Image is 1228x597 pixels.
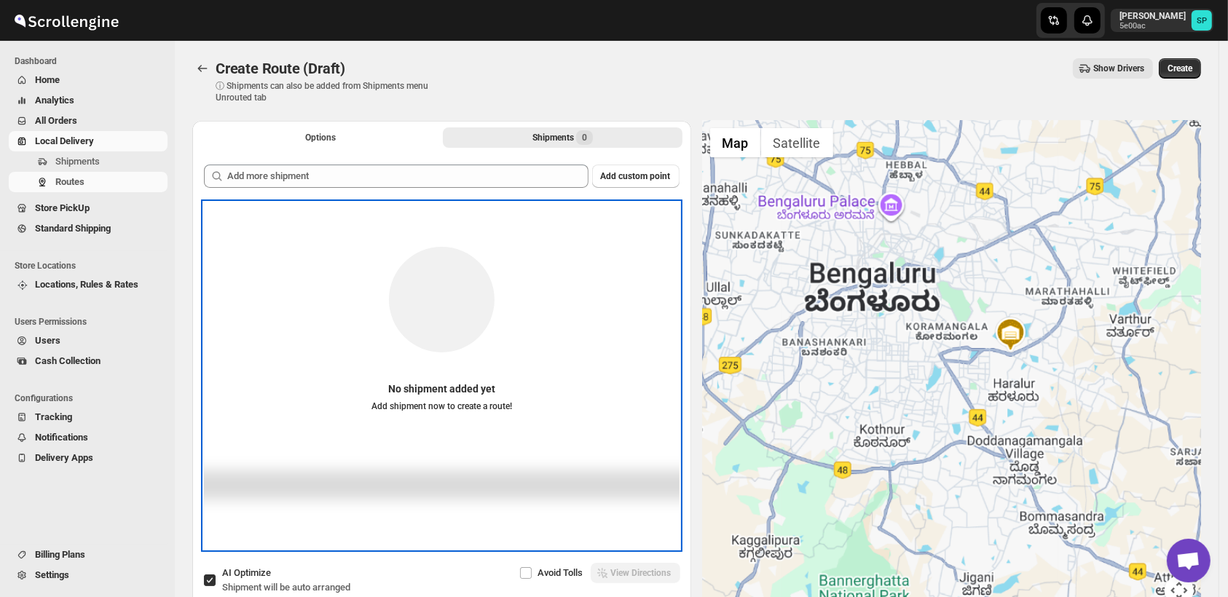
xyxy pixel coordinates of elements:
span: Cash Collection [35,355,101,366]
span: Locations, Rules & Rates [35,279,138,290]
div: Selected Shipments [192,153,691,555]
span: All Orders [35,115,77,126]
span: AI Optimize [222,567,271,578]
span: Avoid Tolls [538,567,583,578]
p: Add shipment now to create a route! [371,400,512,412]
button: Routes [9,172,168,192]
span: Routes [55,176,84,187]
span: Create Route (Draft) [216,60,345,77]
span: Shipments [55,156,100,167]
button: Home [9,70,168,90]
button: Show Drivers [1073,58,1153,79]
span: Dashboard [15,55,168,67]
span: Store PickUp [35,202,90,213]
span: Shipment will be auto arranged [222,582,350,593]
div: Shipments [532,130,593,145]
span: Sulakshana Pundle [1192,10,1212,31]
span: 0 [576,130,593,145]
span: Home [35,74,60,85]
button: Show street map [710,128,761,157]
span: Billing Plans [35,549,85,560]
p: 5e00ac [1119,22,1186,31]
button: Shipments [9,151,168,172]
span: Local Delivery [35,135,94,146]
p: [PERSON_NAME] [1119,10,1186,22]
span: Configurations [15,392,168,404]
span: Standard Shipping [35,223,111,234]
span: Users [35,335,60,346]
span: Users Permissions [15,316,168,328]
button: Analytics [9,90,168,111]
span: Settings [35,569,69,580]
span: Delivery Apps [35,452,93,463]
span: Add custom point [601,170,671,182]
span: Store Locations [15,260,168,272]
p: No shipment added yet [371,381,512,396]
button: Delivery Apps [9,448,168,468]
button: All Route Options [201,127,440,148]
text: SP [1197,16,1207,25]
button: Routes [192,58,213,79]
input: Add more shipment [227,165,589,188]
button: Add custom point [592,165,680,188]
button: Billing Plans [9,545,168,565]
button: Create [1159,58,1201,79]
img: ScrollEngine [12,2,121,39]
span: Create [1168,63,1192,74]
button: All Orders [9,111,168,131]
button: Selected Shipments [443,127,682,148]
button: Locations, Rules & Rates [9,274,168,295]
span: Options [305,132,336,143]
button: User menu [1111,9,1213,32]
span: Tracking [35,411,72,422]
button: Notifications [9,427,168,448]
button: Users [9,331,168,351]
button: Tracking [9,407,168,427]
button: Settings [9,565,168,585]
div: Open chat [1167,539,1211,582]
p: ⓘ Shipments can also be added from Shipments menu Unrouted tab [216,80,445,103]
span: Notifications [35,432,88,443]
button: Show satellite imagery [761,128,833,157]
span: Show Drivers [1093,63,1144,74]
button: Cash Collection [9,351,168,371]
span: Analytics [35,95,74,106]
